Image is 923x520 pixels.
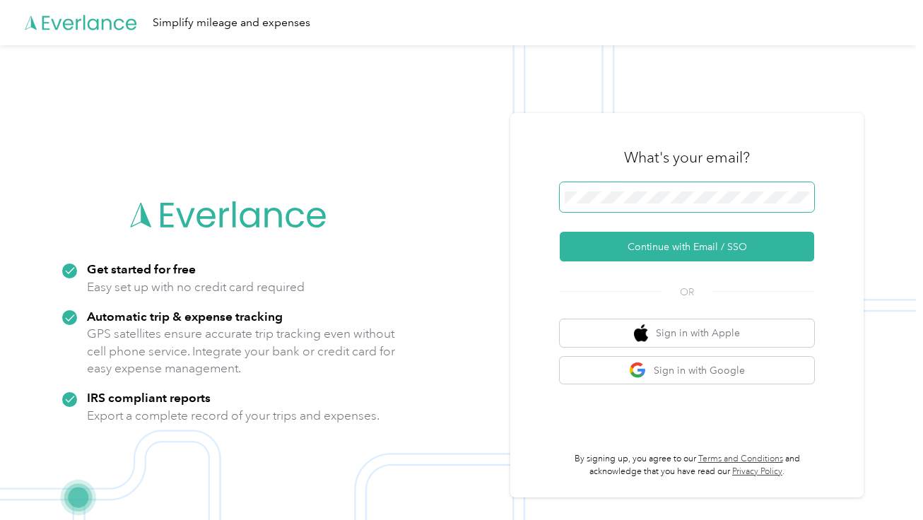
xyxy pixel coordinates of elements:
p: Export a complete record of your trips and expenses. [87,407,380,425]
button: google logoSign in with Google [560,357,814,384]
div: Simplify mileage and expenses [153,14,310,32]
button: Continue with Email / SSO [560,232,814,261]
button: apple logoSign in with Apple [560,319,814,347]
a: Privacy Policy [732,466,782,477]
img: apple logo [634,324,648,342]
strong: Automatic trip & expense tracking [87,309,283,324]
p: Easy set up with no credit card required [87,278,305,296]
strong: IRS compliant reports [87,390,211,405]
a: Terms and Conditions [698,454,783,464]
h3: What's your email? [624,148,750,167]
img: google logo [629,362,647,379]
p: By signing up, you agree to our and acknowledge that you have read our . [560,453,814,478]
strong: Get started for free [87,261,196,276]
span: OR [662,285,712,300]
p: GPS satellites ensure accurate trip tracking even without cell phone service. Integrate your bank... [87,325,396,377]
